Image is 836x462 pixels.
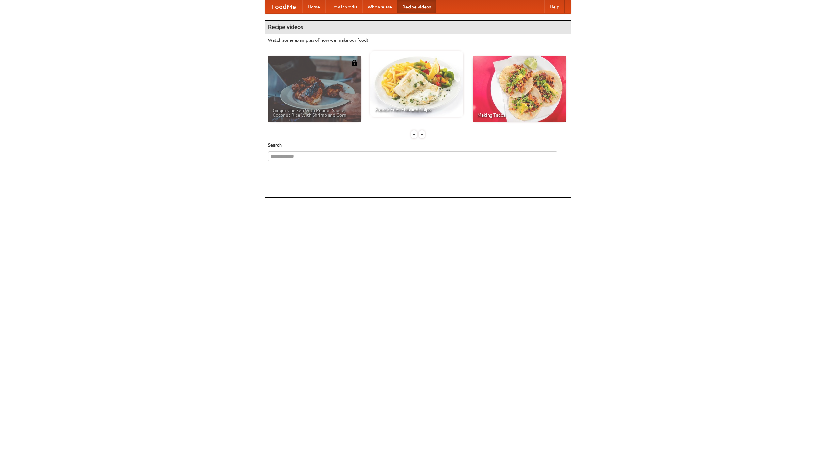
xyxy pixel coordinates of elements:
a: Home [302,0,325,13]
a: FoodMe [265,0,302,13]
p: Watch some examples of how we make our food! [268,37,568,43]
img: 483408.png [351,60,358,66]
a: Recipe videos [397,0,436,13]
div: « [411,130,417,138]
h5: Search [268,142,568,148]
a: French Fries Fish and Chips [370,51,463,117]
a: Making Tacos [473,56,566,122]
span: Making Tacos [477,113,561,117]
h4: Recipe videos [265,21,571,34]
a: How it works [325,0,362,13]
a: Help [544,0,565,13]
span: French Fries Fish and Chips [375,107,458,112]
div: » [419,130,425,138]
a: Who we are [362,0,397,13]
